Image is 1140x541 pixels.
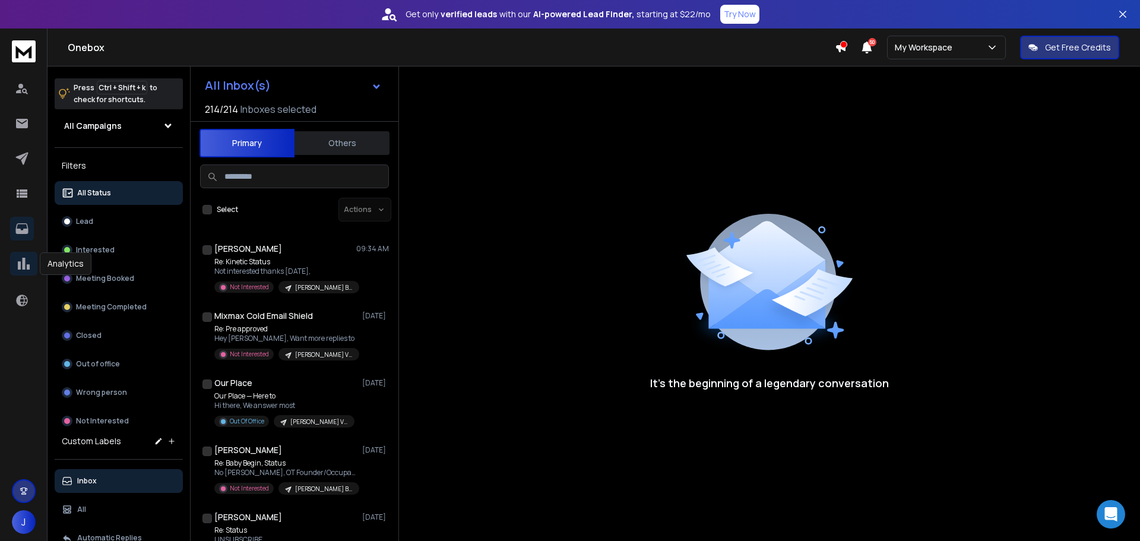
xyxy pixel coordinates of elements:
button: All [55,498,183,521]
p: [DATE] [362,311,389,321]
p: [DATE] [362,378,389,388]
h1: [PERSON_NAME] [214,444,282,456]
span: 50 [868,38,876,46]
h1: Our Place [214,377,252,389]
label: Select [217,205,238,214]
button: Primary [199,129,294,157]
p: [PERSON_NAME] Blast sand verified High Rev [295,485,352,493]
h1: All Campaigns [64,120,122,132]
button: Try Now [720,5,759,24]
p: Not Interested [230,350,269,359]
p: My Workspace [895,42,957,53]
button: All Campaigns [55,114,183,138]
button: J [12,510,36,534]
button: Wrong person [55,381,183,404]
p: Not Interested [76,416,129,426]
p: [DATE] [362,445,389,455]
p: Wrong person [76,388,127,397]
span: 214 / 214 [205,102,238,116]
p: Out Of Office [230,417,264,426]
strong: verified leads [441,8,497,20]
p: Lead [76,217,93,226]
p: Hey [PERSON_NAME], Want more replies to [214,334,357,343]
h3: Custom Labels [62,435,121,447]
p: Interested [76,245,115,255]
button: All Status [55,181,183,205]
h1: Mixmax Cold Email Shield [214,310,313,322]
h1: Onebox [68,40,835,55]
button: Others [294,130,389,156]
p: Not interested thanks [DATE], [214,267,357,276]
p: It’s the beginning of a legendary conversation [650,375,889,391]
div: Open Intercom Messenger [1097,500,1125,529]
h1: [PERSON_NAME] [214,243,282,255]
h3: Inboxes selected [240,102,316,116]
h1: [PERSON_NAME] [214,511,282,523]
p: All [77,505,86,514]
p: [PERSON_NAME] Viper blast [295,350,352,359]
p: Meeting Booked [76,274,134,283]
p: [PERSON_NAME] Blast sand verified High Rev [295,283,352,292]
p: Not Interested [230,484,269,493]
p: Closed [76,331,102,340]
p: All Status [77,188,111,198]
button: Get Free Credits [1020,36,1119,59]
p: [DATE] [362,512,389,522]
p: 09:34 AM [356,244,389,254]
p: Not Interested [230,283,269,292]
button: Inbox [55,469,183,493]
h1: All Inbox(s) [205,80,271,91]
div: Analytics [40,252,91,275]
span: Ctrl + Shift + k [97,81,147,94]
p: Press to check for shortcuts. [74,82,157,106]
p: Re: Pre approved [214,324,357,334]
button: Lead [55,210,183,233]
button: Meeting Booked [55,267,183,290]
img: logo [12,40,36,62]
p: No [PERSON_NAME], OT Founder/Occupational [214,468,357,477]
p: Re: Status [214,526,357,535]
button: Closed [55,324,183,347]
button: All Inbox(s) [195,74,391,97]
p: Hi there, We answer most [214,401,354,410]
p: Re: Kinetic Status [214,257,357,267]
p: Try Now [724,8,756,20]
p: Inbox [77,476,97,486]
button: Out of office [55,352,183,376]
h3: Filters [55,157,183,174]
p: [PERSON_NAME] Viper blast [290,417,347,426]
button: Interested [55,238,183,262]
p: Get Free Credits [1045,42,1111,53]
p: Re: Baby Begin, Status [214,458,357,468]
button: Not Interested [55,409,183,433]
strong: AI-powered Lead Finder, [533,8,634,20]
p: Out of office [76,359,120,369]
button: Meeting Completed [55,295,183,319]
p: Get only with our starting at $22/mo [406,8,711,20]
p: Our Place — Here to [214,391,354,401]
p: Meeting Completed [76,302,147,312]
